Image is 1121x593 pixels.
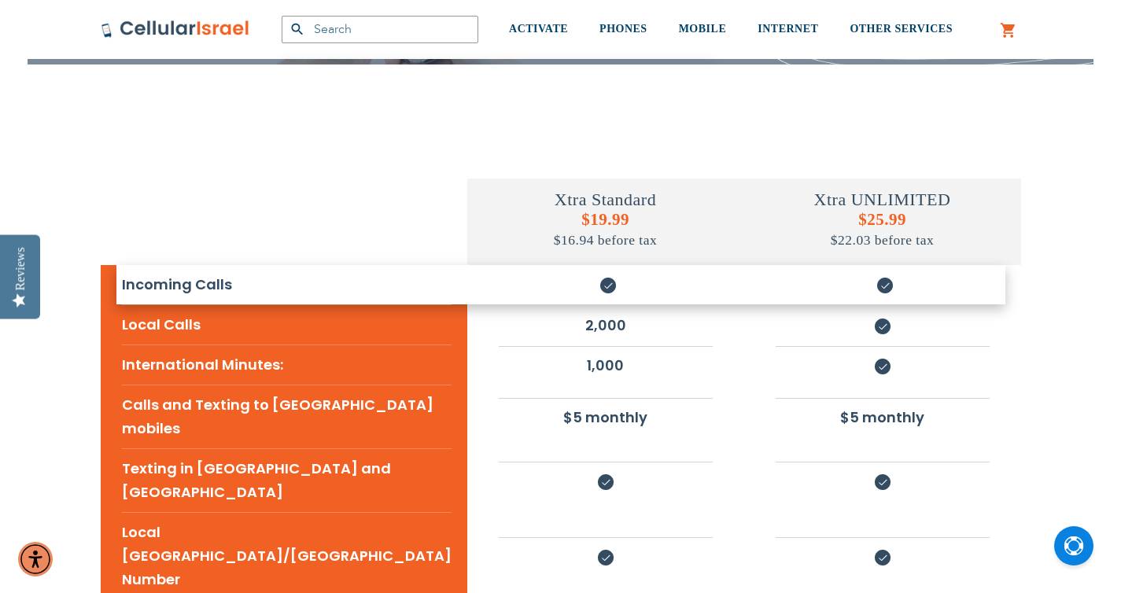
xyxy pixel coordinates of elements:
[122,385,452,448] li: Calls and Texting to [GEOGRAPHIC_DATA] mobiles
[122,265,452,304] li: Incoming Calls
[509,23,568,35] span: ACTIVATE
[679,23,727,35] span: MOBILE
[776,398,990,436] li: $5 monthly
[499,398,713,436] li: $5 monthly
[831,232,934,248] span: $22.03 before tax
[758,23,818,35] span: INTERNET
[13,247,28,290] div: Reviews
[467,210,744,249] h5: $19.99
[599,23,647,35] span: PHONES
[122,304,452,344] li: Local Calls
[499,346,713,384] li: 1,000
[499,306,713,344] li: 2,000
[122,448,452,512] li: Texting in [GEOGRAPHIC_DATA] and [GEOGRAPHIC_DATA]
[122,344,452,385] li: International Minutes:
[850,23,953,35] span: OTHER SERVICES
[18,542,53,576] div: Accessibility Menu
[282,16,478,43] input: Search
[744,210,1021,249] h5: $25.99
[554,232,657,248] span: $16.94 before tax
[467,190,744,210] h4: Xtra Standard
[101,20,250,39] img: Cellular Israel Logo
[744,190,1021,210] h4: Xtra UNLIMITED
